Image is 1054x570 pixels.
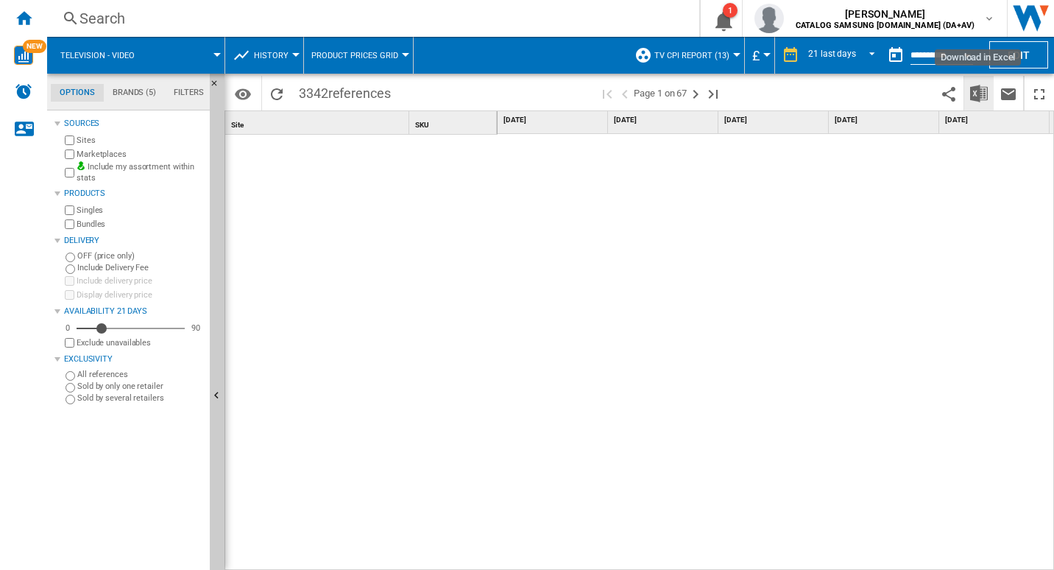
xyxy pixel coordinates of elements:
button: Next page [687,76,704,110]
button: >Previous page [616,76,634,110]
md-tab-item: Options [51,84,104,102]
button: Send this report by email [994,76,1023,110]
button: Television - video [60,37,149,74]
label: Display delivery price [77,289,204,300]
button: History [254,37,296,74]
md-tab-item: Brands (5) [104,84,165,102]
span: Television - video [60,51,135,60]
div: 90 [188,323,204,334]
div: TV CPI Report (13) [634,37,737,74]
div: Delivery [64,235,204,247]
img: profile.jpg [754,4,784,33]
span: [DATE] [835,115,935,125]
button: TV CPI Report (13) [654,37,737,74]
label: OFF (price only) [77,250,204,261]
button: £ [752,37,767,74]
label: Sold by only one retailer [77,381,204,392]
button: Open calendar [954,40,980,66]
span: TV CPI Report (13) [654,51,729,60]
span: SKU [415,121,429,129]
span: NEW [23,40,46,53]
label: Include Delivery Fee [77,262,204,273]
div: Sort None [228,111,408,134]
button: Maximize [1025,76,1054,110]
input: Marketplaces [65,149,74,159]
label: Singles [77,205,204,216]
div: Sources [64,118,204,130]
label: Marketplaces [77,149,204,160]
span: Product prices grid [311,51,398,60]
div: [DATE] [501,111,607,130]
input: Sold by several retailers [66,395,75,404]
label: Exclude unavailables [77,337,204,348]
button: Download in Excel [964,76,994,110]
input: Display delivery price [65,290,74,300]
md-slider: Availability [77,321,185,336]
button: Edit [989,41,1048,68]
input: OFF (price only) [66,253,75,262]
label: Sites [77,135,204,146]
label: All references [77,369,204,380]
label: Include delivery price [77,275,204,286]
button: Last page [704,76,722,110]
span: [DATE] [614,115,715,125]
div: Search [79,8,661,29]
div: 21 last days [808,49,856,59]
md-select: REPORTS.WIZARD.STEPS.REPORT.STEPS.REPORT_OPTIONS.PERIOD: 21 last days [807,43,881,68]
img: excel-24x24.png [970,85,988,102]
label: Bundles [77,219,204,230]
md-tab-item: Filters [165,84,213,102]
img: mysite-bg-18x18.png [77,161,85,170]
input: Sold by only one retailer [66,383,75,393]
div: [DATE] [832,111,938,130]
b: CATALOG SAMSUNG [DOMAIN_NAME] (DA+AV) [796,21,975,30]
div: [DATE] [611,111,718,130]
div: Sort None [412,111,497,134]
div: Availability 21 Days [64,306,204,317]
span: [DATE] [945,115,1046,125]
input: Include Delivery Fee [66,264,75,274]
div: SKU Sort None [412,111,497,134]
span: [DATE] [724,115,825,125]
md-menu: Currency [745,37,775,74]
div: [DATE] [942,111,1049,130]
span: 3342 [291,76,398,107]
button: Reload [262,76,291,110]
button: Share this bookmark with others [934,76,963,110]
div: [DATE] [721,111,828,130]
input: Sites [65,136,74,145]
label: Include my assortment within stats [77,161,204,184]
span: [DATE] [503,115,604,125]
div: Site Sort None [228,111,408,134]
div: Television - video [54,37,217,74]
input: Include my assortment within stats [65,163,74,182]
input: All references [66,371,75,381]
label: Sold by several retailers [77,393,204,404]
div: 1 [723,3,738,18]
span: History [254,51,289,60]
div: Products [64,188,204,200]
input: Singles [65,205,74,215]
span: Page 1 on 67 [634,76,687,110]
span: Site [231,121,244,129]
button: Options [228,80,258,107]
img: alerts-logo.svg [15,82,32,100]
div: Exclusivity [64,353,204,365]
button: md-calendar [881,41,910,70]
button: First page [598,76,616,110]
input: Display delivery price [65,338,74,348]
button: Hide [210,74,227,100]
img: wise-card.svg [14,46,33,65]
button: Product prices grid [311,37,406,74]
div: History [233,37,296,74]
span: £ [752,48,760,63]
input: Include delivery price [65,276,74,286]
span: references [328,85,391,101]
input: Bundles [65,219,74,229]
div: 0 [62,323,74,334]
span: [PERSON_NAME] [796,7,975,21]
